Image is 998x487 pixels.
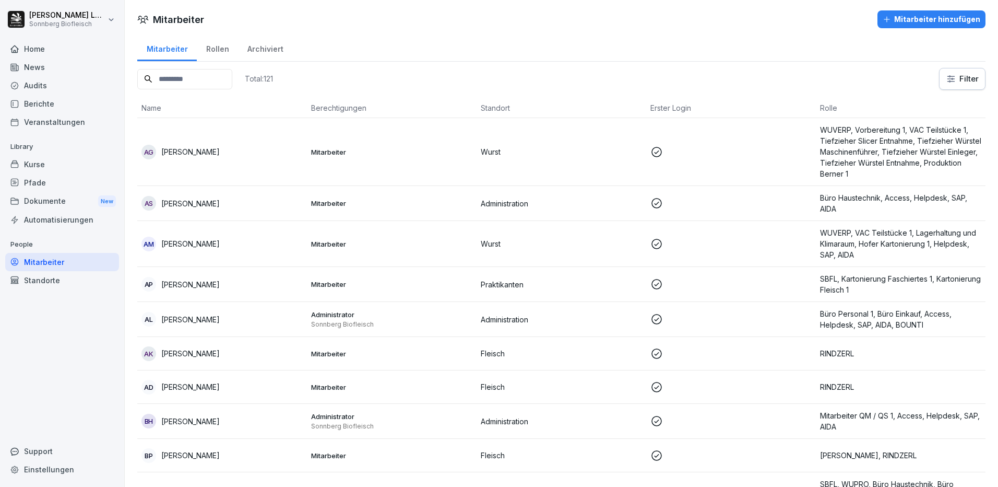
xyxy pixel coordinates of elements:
[153,13,204,27] h1: Mitarbeiter
[29,20,105,28] p: Sonnberg Biofleisch
[311,320,472,329] p: Sonnberg Biofleisch
[141,277,156,292] div: AP
[5,271,119,289] a: Standorte
[29,11,105,20] p: [PERSON_NAME] Lumetsberger
[141,237,156,251] div: AM
[5,211,119,229] a: Automatisierungen
[161,238,220,249] p: [PERSON_NAME]
[137,34,197,61] a: Mitarbeiter
[5,460,119,479] a: Einstellungen
[141,380,156,395] div: AD
[311,147,472,157] p: Mitarbeiter
[481,381,642,392] p: Fleisch
[141,448,156,463] div: BP
[161,146,220,157] p: [PERSON_NAME]
[5,236,119,253] p: People
[877,10,985,28] button: Mitarbeiter hinzufügen
[307,98,477,118] th: Berechtigungen
[820,348,981,359] p: RINDZERL
[646,98,816,118] th: Erster Login
[197,34,238,61] a: Rollen
[311,280,472,289] p: Mitarbeiter
[5,113,119,131] a: Veranstaltungen
[311,422,472,431] p: Sonnberg Biofleisch
[98,195,116,207] div: New
[137,98,307,118] th: Name
[5,76,119,95] a: Audits
[238,34,292,61] a: Archiviert
[311,349,472,358] p: Mitarbeiter
[161,279,220,290] p: [PERSON_NAME]
[816,98,985,118] th: Rolle
[311,412,472,421] p: Administrator
[481,450,642,461] p: Fleisch
[481,146,642,157] p: Wurst
[5,138,119,155] p: Library
[161,416,220,427] p: [PERSON_NAME]
[5,58,119,76] a: News
[946,74,979,84] div: Filter
[141,312,156,327] div: AL
[161,314,220,325] p: [PERSON_NAME]
[481,198,642,209] p: Administration
[820,381,981,392] p: RINDZERL
[141,145,156,159] div: AG
[245,74,273,84] p: Total: 121
[311,310,472,319] p: Administrator
[5,95,119,113] a: Berichte
[481,416,642,427] p: Administration
[883,14,980,25] div: Mitarbeiter hinzufügen
[311,451,472,460] p: Mitarbeiter
[5,192,119,211] div: Dokumente
[820,450,981,461] p: [PERSON_NAME], RINDZERL
[820,124,981,179] p: WUVERP, Vorbereitung 1, VAC Teilstücke 1, Tiefzieher Slicer Entnahme, Tiefzieher Würstel Maschine...
[5,253,119,271] a: Mitarbeiter
[481,348,642,359] p: Fleisch
[481,279,642,290] p: Praktikanten
[161,348,220,359] p: [PERSON_NAME]
[141,196,156,211] div: AS
[161,198,220,209] p: [PERSON_NAME]
[820,410,981,432] p: Mitarbeiter QM / QS 1, Access, Helpdesk, SAP, AIDA
[311,239,472,249] p: Mitarbeiter
[820,308,981,330] p: Büro Personal 1, Büro Einkauf, Access, Helpdesk, SAP, AIDA, BOUNTI
[161,450,220,461] p: [PERSON_NAME]
[481,238,642,249] p: Wurst
[820,273,981,295] p: SBFL, Kartonierung Faschiertes 1, Kartonierung Fleisch 1
[311,199,472,208] p: Mitarbeiter
[820,227,981,260] p: WUVERP, VAC Teilstücke 1, Lagerhaltung und Klimaraum, Hofer Kartonierung 1, Helpdesk, SAP, AIDA
[311,382,472,392] p: Mitarbeiter
[141,414,156,428] div: BH
[5,192,119,211] a: DokumenteNew
[5,40,119,58] a: Home
[5,442,119,460] div: Support
[940,68,985,89] button: Filter
[161,381,220,392] p: [PERSON_NAME]
[141,346,156,361] div: AK
[477,98,646,118] th: Standort
[5,155,119,173] a: Kurse
[481,314,642,325] p: Administration
[5,173,119,192] a: Pfade
[820,192,981,214] p: Büro Haustechnik, Access, Helpdesk, SAP, AIDA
